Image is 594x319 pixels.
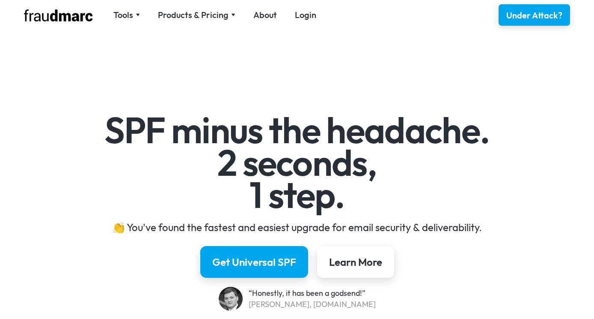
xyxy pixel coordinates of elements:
[506,9,562,21] div: Under Attack?
[113,9,133,21] div: Tools
[317,246,394,278] a: Learn More
[49,220,546,234] div: 👏 You've found the fastest and easiest upgrade for email security & deliverability.
[113,9,140,21] div: Tools
[499,4,570,26] a: Under Attack?
[249,288,376,299] div: “Honestly, it has been a godsend!”
[329,255,382,269] div: Learn More
[158,9,229,21] div: Products & Pricing
[249,299,376,310] div: [PERSON_NAME], [DOMAIN_NAME]
[295,9,316,21] a: Login
[212,255,296,269] div: Get Universal SPF
[49,114,546,211] h1: SPF minus the headache. 2 seconds, 1 step.
[200,246,308,278] a: Get Universal SPF
[158,9,235,21] div: Products & Pricing
[253,9,277,21] a: About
